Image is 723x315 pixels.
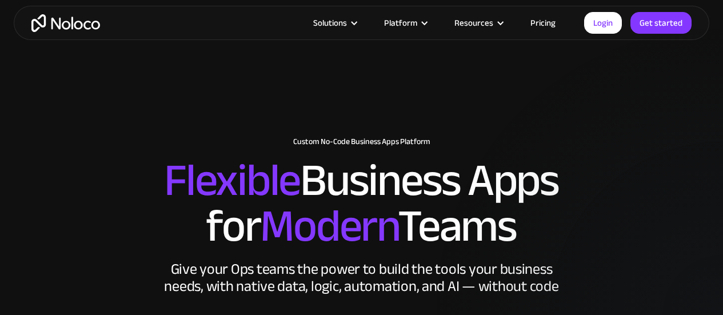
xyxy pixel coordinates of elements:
div: Solutions [299,15,370,30]
a: Login [584,12,622,34]
div: Resources [440,15,516,30]
h2: Business Apps for Teams [11,158,712,249]
div: Resources [454,15,493,30]
a: Get started [630,12,692,34]
div: Give your Ops teams the power to build the tools your business needs, with native data, logic, au... [162,261,562,295]
a: home [31,14,100,32]
h1: Custom No-Code Business Apps Platform [11,137,712,146]
span: Flexible [164,138,300,223]
div: Solutions [313,15,347,30]
a: Pricing [516,15,570,30]
div: Platform [370,15,440,30]
div: Platform [384,15,417,30]
span: Modern [260,184,398,269]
